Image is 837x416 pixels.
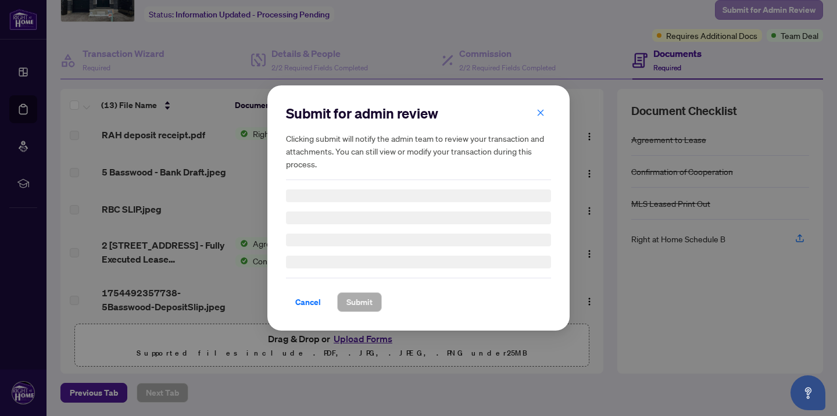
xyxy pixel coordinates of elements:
[536,109,545,117] span: close
[286,132,551,170] h5: Clicking submit will notify the admin team to review your transaction and attachments. You can st...
[286,104,551,123] h2: Submit for admin review
[791,375,825,410] button: Open asap
[295,293,321,311] span: Cancel
[337,292,382,312] button: Submit
[286,292,330,312] button: Cancel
